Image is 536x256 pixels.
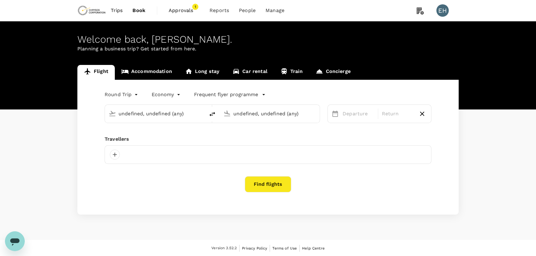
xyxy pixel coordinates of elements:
span: Reports [210,7,229,14]
a: Train [274,65,309,80]
div: EH [436,4,449,17]
a: Concierge [309,65,357,80]
div: Economy [152,90,182,100]
span: Approvals [169,7,200,14]
span: Book [132,7,145,14]
button: Frequent flyer programme [194,91,266,98]
a: Help Centre [302,245,325,252]
p: Return [382,110,413,117]
a: Long stay [179,65,226,80]
div: Welcome back , [PERSON_NAME] . [77,34,459,45]
p: Frequent flyer programme [194,91,258,98]
iframe: Button to launch messaging window [5,231,25,251]
span: Manage [266,7,284,14]
span: People [239,7,256,14]
img: Chrysos Corporation [77,4,106,17]
p: Planning a business trip? Get started from here. [77,45,459,53]
span: Help Centre [302,246,325,250]
div: Round Trip [105,90,139,100]
button: Open [315,113,317,114]
button: Find flights [245,176,291,192]
span: Trips [111,7,123,14]
p: Departure [343,110,374,117]
span: Privacy Policy [242,246,267,250]
input: Going to [233,109,307,118]
span: Terms of Use [272,246,297,250]
span: Version 3.52.2 [211,245,237,251]
a: Privacy Policy [242,245,267,252]
input: Depart from [119,109,192,118]
div: Travellers [105,135,431,143]
a: Accommodation [115,65,179,80]
span: 1 [192,4,198,10]
a: Car rental [226,65,274,80]
button: delete [205,107,220,122]
a: Flight [77,65,115,80]
a: Terms of Use [272,245,297,252]
button: Open [201,113,202,114]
